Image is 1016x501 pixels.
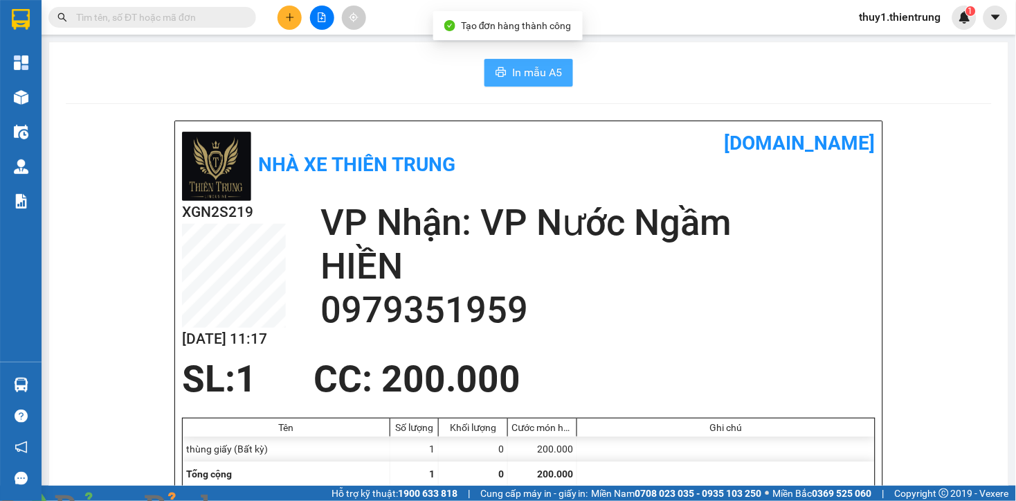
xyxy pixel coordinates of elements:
span: 1 [968,6,973,16]
h2: VP Nhận: VP Nước Ngầm [73,99,334,186]
span: | [882,486,885,501]
button: aim [342,6,366,30]
img: solution-icon [14,194,28,209]
span: 1 [235,358,257,401]
input: Tìm tên, số ĐT hoặc mã đơn [76,10,239,25]
span: 200.000 [537,468,573,480]
b: [DOMAIN_NAME] [725,132,876,155]
span: In mẫu A5 [512,64,562,81]
span: copyright [939,489,949,498]
div: 1 [390,437,439,462]
span: ⚪️ [765,491,770,496]
button: caret-down [983,6,1008,30]
span: | [468,486,470,501]
div: Số lượng [394,422,435,433]
h2: VP Nhận: VP Nước Ngầm [320,201,876,245]
div: Khối lượng [442,422,504,433]
img: warehouse-icon [14,159,28,174]
span: Tạo đơn hàng thành công [461,20,572,31]
h2: 8DT1EL58 [8,99,111,122]
div: Cước món hàng [511,422,573,433]
div: 200.000 [508,437,577,462]
b: [DOMAIN_NAME] [183,11,334,34]
img: warehouse-icon [14,378,28,392]
h2: 0979351959 [320,288,876,332]
span: file-add [317,12,327,22]
h2: [DATE] 11:17 [182,328,286,351]
span: Miền Bắc [773,486,872,501]
span: question-circle [15,410,28,423]
span: plus [285,12,295,22]
span: notification [15,441,28,454]
span: thuy1.thientrung [849,8,952,26]
img: warehouse-icon [14,90,28,105]
div: Ghi chú [581,422,871,433]
img: warehouse-icon [14,125,28,139]
b: Nhà xe Thiên Trung [258,153,455,176]
strong: 1900 633 818 [398,488,457,499]
div: thùng giấy (Bất kỳ) [183,437,390,462]
div: Tên [186,422,386,433]
img: dashboard-icon [14,55,28,70]
strong: 0369 525 060 [813,488,872,499]
span: Cung cấp máy in - giấy in: [480,486,588,501]
img: logo.jpg [182,132,251,201]
h2: XGN2S219 [182,201,286,224]
span: message [15,472,28,485]
strong: 0708 023 035 - 0935 103 250 [635,488,762,499]
sup: 1 [966,6,976,16]
span: Hỗ trợ kỹ thuật: [332,486,457,501]
button: file-add [310,6,334,30]
h2: HIỀN [320,245,876,288]
span: check-circle [444,20,455,31]
span: caret-down [990,11,1002,24]
button: printerIn mẫu A5 [484,59,573,87]
span: printer [496,67,507,80]
img: icon-new-feature [959,11,971,24]
b: Nhà xe Thiên Trung [55,11,125,95]
span: Miền Nam [592,486,762,501]
div: 0 [439,437,508,462]
span: SL: [182,358,235,401]
span: Tổng cộng [186,468,232,480]
span: 0 [498,468,504,480]
span: 1 [429,468,435,480]
img: logo-vxr [12,9,30,30]
span: aim [349,12,359,22]
img: logo.jpg [8,21,48,90]
span: search [57,12,67,22]
button: plus [278,6,302,30]
div: CC : 200.000 [305,358,529,400]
